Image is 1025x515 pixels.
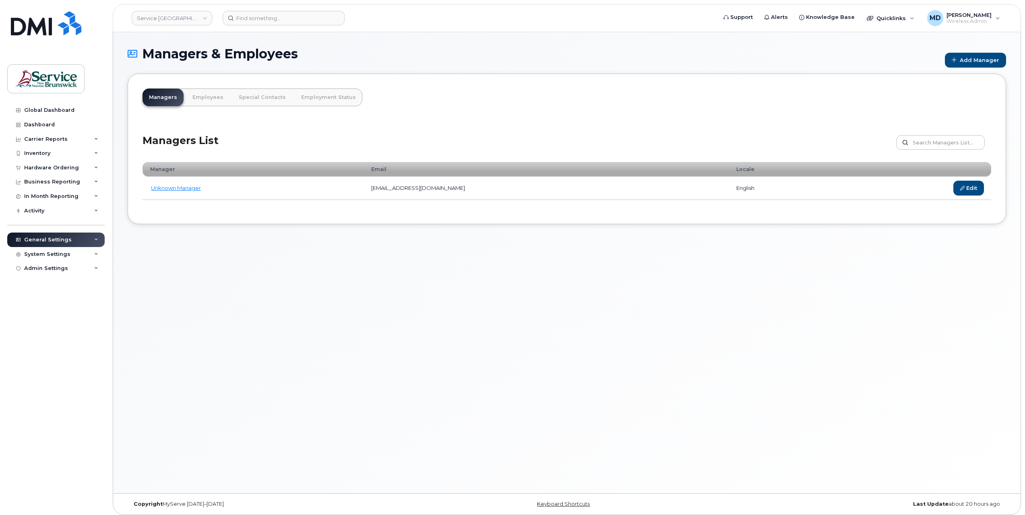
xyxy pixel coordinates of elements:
th: Email [364,162,729,177]
a: Keyboard Shortcuts [537,501,590,507]
div: MyServe [DATE]–[DATE] [128,501,420,507]
strong: Last Update [913,501,949,507]
a: Edit [953,181,984,196]
a: Managers [143,89,184,106]
th: Locale [729,162,839,177]
th: Manager [143,162,364,177]
a: Unknown Manager [151,185,201,191]
a: Employment Status [295,89,362,106]
div: about 20 hours ago [713,501,1006,507]
a: Add Manager [945,53,1006,68]
td: english [729,177,839,200]
h1: Managers & Employees [128,47,941,61]
a: Special Contacts [232,89,292,106]
td: [EMAIL_ADDRESS][DOMAIN_NAME] [364,177,729,200]
a: Employees [186,89,230,106]
strong: Copyright [134,501,163,507]
h2: Managers List [143,135,219,159]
